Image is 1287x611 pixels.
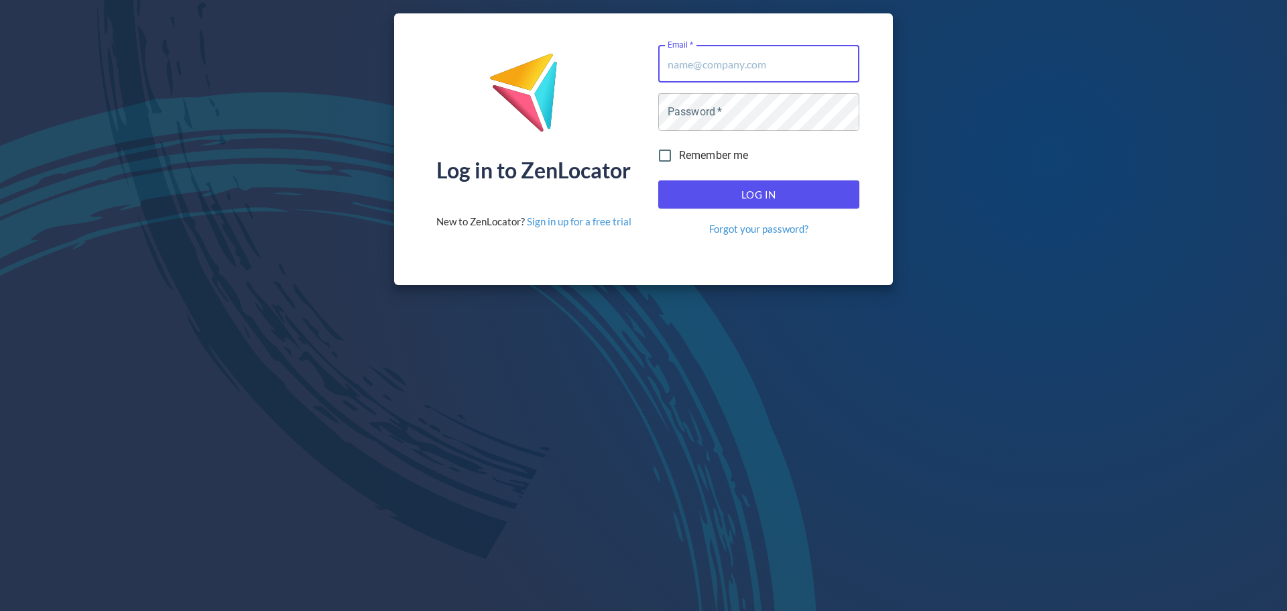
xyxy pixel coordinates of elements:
[436,160,631,181] div: Log in to ZenLocator
[658,45,859,82] input: name@company.com
[436,215,631,229] div: New to ZenLocator?
[709,222,808,236] a: Forgot your password?
[673,186,845,203] span: Log In
[489,52,578,143] img: ZenLocator
[658,180,859,209] button: Log In
[527,215,631,227] a: Sign in up for a free trial
[679,148,749,164] span: Remember me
